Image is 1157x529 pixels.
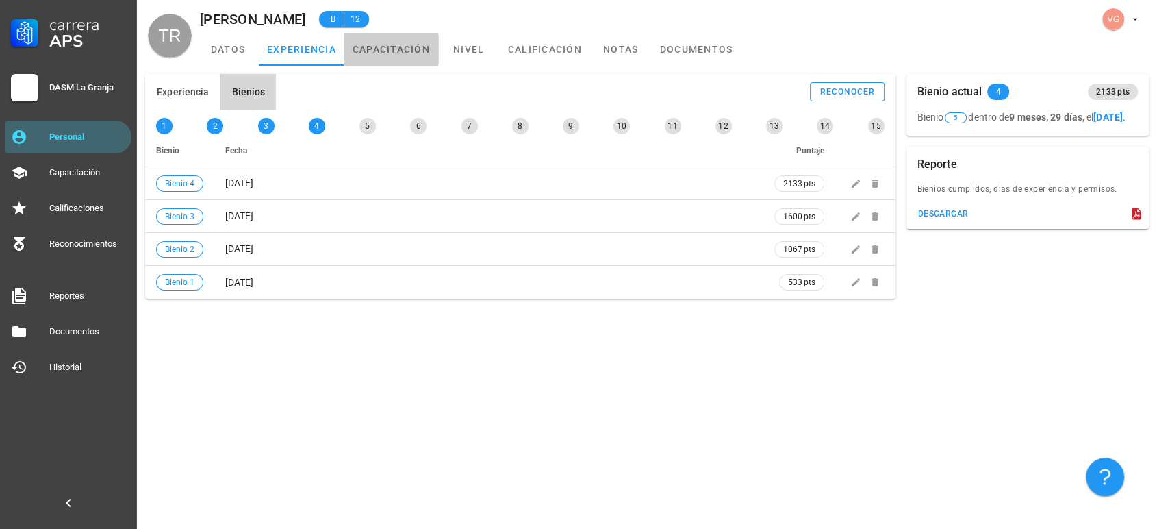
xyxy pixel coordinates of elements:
[165,176,194,191] span: Bienio 4
[438,33,500,66] a: nivel
[207,118,223,134] div: 2
[49,132,126,143] div: Personal
[158,14,181,58] span: TR
[156,146,179,156] span: Bienio
[1093,112,1123,123] b: [DATE]
[165,275,194,290] span: Bienio 1
[49,238,126,249] div: Reconocimientos
[817,118,833,134] div: 14
[5,351,131,384] a: Historial
[225,243,253,254] span: [DATE]
[810,82,885,101] button: reconocer
[512,118,529,134] div: 8
[1096,84,1130,100] span: 2133 pts
[906,182,1149,204] div: Bienios cumplidos, dias de experiencia y permisos.
[350,12,361,26] span: 12
[917,74,982,110] div: Bienio actual
[49,16,126,33] div: Carrera
[954,113,958,123] span: 5
[359,118,376,134] div: 5
[49,167,126,178] div: Capacitación
[225,146,247,156] span: Fecha
[156,118,173,134] div: 1
[1102,8,1124,30] div: avatar
[148,14,192,58] div: avatar
[165,242,194,257] span: Bienio 2
[917,112,1084,123] span: Bienio dentro de ,
[766,118,783,134] div: 13
[783,243,815,256] span: 1067 pts
[1086,112,1126,123] span: el .
[796,146,824,156] span: Puntaje
[410,118,427,134] div: 6
[225,277,253,288] span: [DATE]
[197,33,259,66] a: datos
[563,118,579,134] div: 9
[49,362,126,373] div: Historial
[309,118,325,134] div: 4
[49,82,126,93] div: DASM La Granja
[145,134,214,167] th: Bienio
[5,227,131,260] a: Reconocimientos
[461,118,478,134] div: 7
[220,74,276,110] button: Bienios
[652,33,741,66] a: documentos
[5,121,131,153] a: Personal
[259,33,344,66] a: experiencia
[763,134,835,167] th: Puntaje
[156,86,209,97] span: Experiencia
[145,74,220,110] button: Experiencia
[5,315,131,348] a: Documentos
[1009,112,1082,123] b: 9 meses, 29 días
[783,177,815,190] span: 2133 pts
[995,84,1000,100] span: 4
[715,118,732,134] div: 12
[783,210,815,223] span: 1600 pts
[165,209,194,224] span: Bienio 3
[225,177,253,188] span: [DATE]
[5,156,131,189] a: Capacitación
[788,275,815,289] span: 533 pts
[912,204,974,223] button: descargar
[665,118,681,134] div: 11
[590,33,652,66] a: notas
[258,118,275,134] div: 3
[200,12,305,27] div: [PERSON_NAME]
[500,33,590,66] a: calificación
[917,209,969,219] div: descargar
[49,203,126,214] div: Calificaciones
[819,87,875,97] div: reconocer
[344,33,438,66] a: capacitación
[327,12,338,26] span: B
[5,280,131,312] a: Reportes
[225,210,253,221] span: [DATE]
[49,33,126,49] div: APS
[613,118,630,134] div: 10
[868,118,885,134] div: 15
[231,86,265,97] span: Bienios
[5,192,131,225] a: Calificaciones
[49,291,126,302] div: Reportes
[917,147,957,182] div: Reporte
[214,134,763,167] th: Fecha
[49,326,126,337] div: Documentos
